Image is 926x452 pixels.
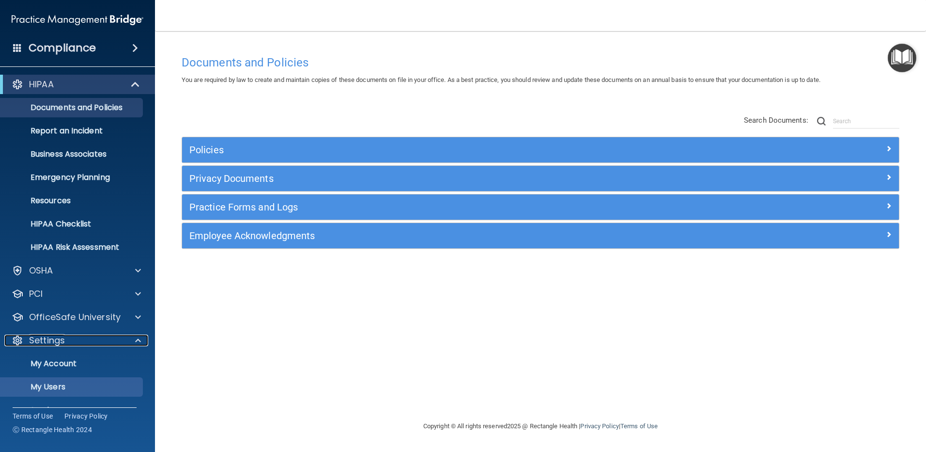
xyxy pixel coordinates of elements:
[189,202,712,212] h5: Practice Forms and Logs
[189,228,892,243] a: Employee Acknowledgments
[6,126,139,136] p: Report an Incident
[64,411,108,421] a: Privacy Policy
[29,311,121,323] p: OfficeSafe University
[12,79,140,90] a: HIPAA
[182,76,820,83] span: You are required by law to create and maintain copies of these documents on file in your office. ...
[189,230,712,241] h5: Employee Acknowledgments
[580,422,618,430] a: Privacy Policy
[6,359,139,369] p: My Account
[12,335,141,346] a: Settings
[189,145,712,155] h5: Policies
[182,56,899,69] h4: Documents and Policies
[6,405,139,415] p: Services
[13,411,53,421] a: Terms of Use
[29,79,54,90] p: HIPAA
[6,219,139,229] p: HIPAA Checklist
[6,103,139,113] p: Documents and Policies
[364,411,717,442] div: Copyright © All rights reserved 2025 @ Rectangle Health | |
[6,196,139,206] p: Resources
[13,425,92,435] span: Ⓒ Rectangle Health 2024
[817,117,826,126] img: ic-search.3b580494.png
[189,173,712,184] h5: Privacy Documents
[6,173,139,182] p: Emergency Planning
[6,242,139,252] p: HIPAA Risk Assessment
[888,44,916,72] button: Open Resource Center
[29,41,96,55] h4: Compliance
[744,116,808,125] span: Search Documents:
[29,335,65,346] p: Settings
[620,422,658,430] a: Terms of Use
[189,171,892,186] a: Privacy Documents
[6,149,139,159] p: Business Associates
[6,382,139,392] p: My Users
[12,288,141,300] a: PCI
[12,10,143,30] img: PMB logo
[12,311,141,323] a: OfficeSafe University
[833,114,899,129] input: Search
[12,265,141,276] a: OSHA
[189,199,892,215] a: Practice Forms and Logs
[29,288,43,300] p: PCI
[29,265,53,276] p: OSHA
[189,142,892,158] a: Policies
